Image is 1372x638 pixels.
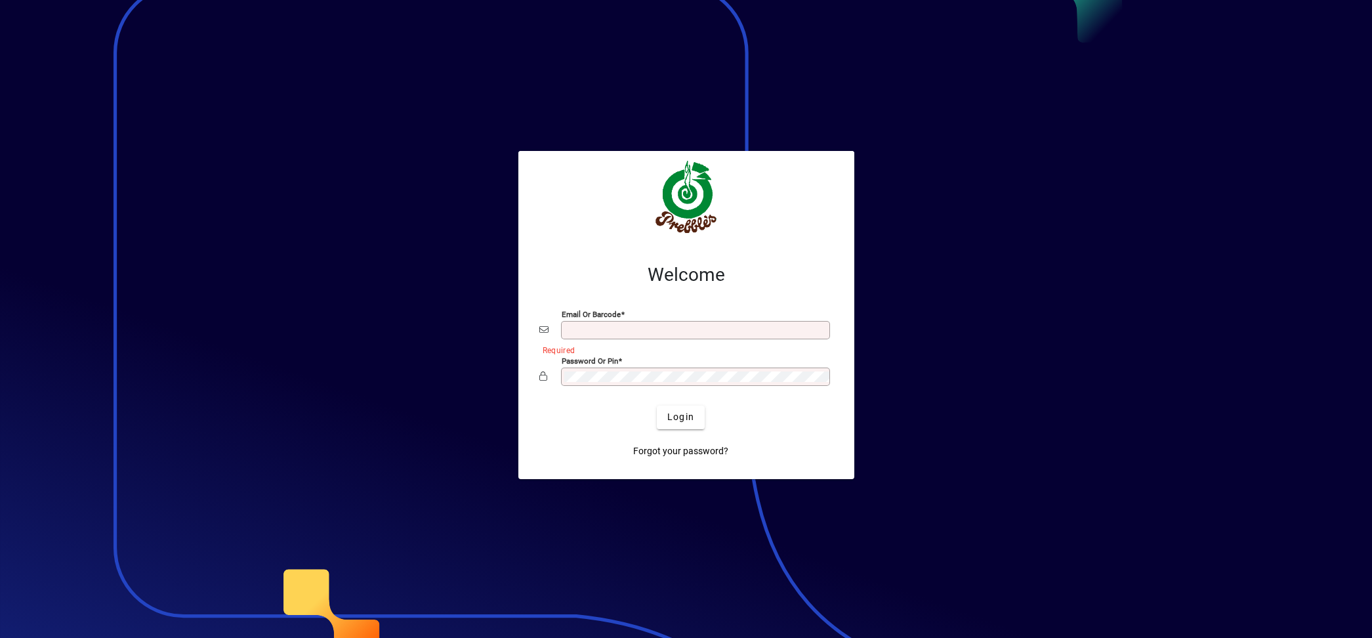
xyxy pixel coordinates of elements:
h2: Welcome [539,264,833,286]
mat-error: Required [543,343,823,356]
mat-label: Password or Pin [562,356,618,365]
span: Forgot your password? [633,444,728,458]
a: Forgot your password? [628,440,734,463]
button: Login [657,406,705,429]
mat-label: Email or Barcode [562,309,621,318]
span: Login [667,410,694,424]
